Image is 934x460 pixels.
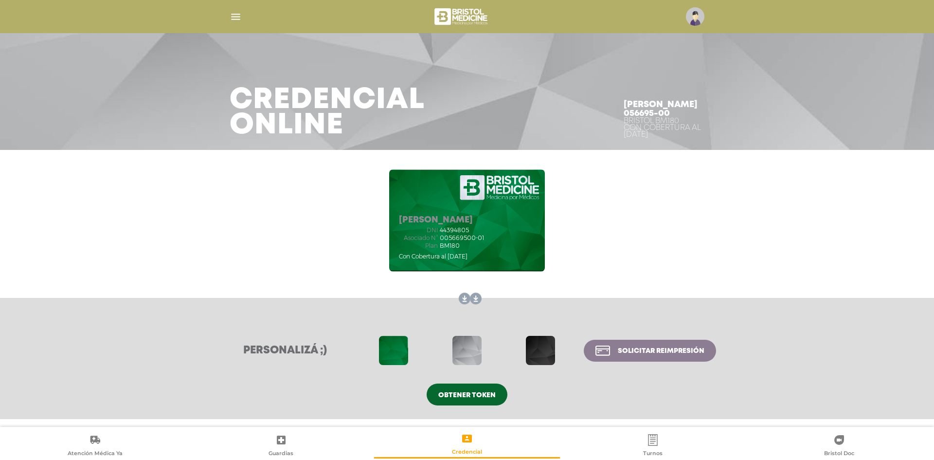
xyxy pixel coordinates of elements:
[399,242,438,249] span: Plan
[746,434,932,459] a: Bristol Doc
[399,235,438,241] span: Asociado N°
[218,344,353,357] h3: Personalizá ;)
[560,434,746,459] a: Turnos
[68,450,123,459] span: Atención Médica Ya
[427,384,507,405] a: Obtener token
[440,227,469,234] span: 44394805
[374,432,560,457] a: Credencial
[440,235,484,241] span: 005669500-01
[438,392,496,399] span: Obtener token
[399,253,467,260] span: Con Cobertura al [DATE]
[686,7,704,26] img: profile-placeholder.svg
[230,88,425,138] h3: Credencial Online
[433,5,491,28] img: bristol-medicine-blanco.png
[269,450,293,459] span: Guardias
[584,340,716,362] a: Solicitar reimpresión
[624,100,704,118] h4: [PERSON_NAME] 056695-00
[643,450,663,459] span: Turnos
[624,118,704,138] div: Bristol BM180 Con Cobertura al [DATE]
[824,450,854,459] span: Bristol Doc
[452,448,482,457] span: Credencial
[230,11,242,23] img: Cober_menu-lines-white.svg
[618,348,704,354] span: Solicitar reimpresión
[399,215,484,226] h5: [PERSON_NAME]
[2,434,188,459] a: Atención Médica Ya
[399,227,438,234] span: dni
[440,242,460,249] span: BM180
[188,434,374,459] a: Guardias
